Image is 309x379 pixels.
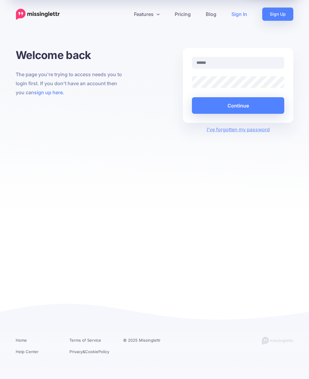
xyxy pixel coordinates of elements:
li: © 2025 Missinglettr [123,337,168,344]
a: Terms of Service [69,338,101,343]
p: The page you're trying to access needs you to login first. If you don't have an account then you ... [16,70,126,97]
a: sign up here [34,89,63,95]
h1: Welcome back [16,48,126,62]
a: Privacy [69,349,83,354]
a: Home [16,338,27,343]
a: Features [126,8,167,21]
a: Help Center [16,349,39,354]
button: Continue [192,97,284,114]
a: I've forgotten my password [207,126,270,132]
li: & Policy [69,348,114,355]
a: Sign In [224,8,255,21]
a: Cookie [85,349,98,354]
a: Blog [198,8,224,21]
a: Pricing [167,8,198,21]
a: Sign Up [262,8,293,21]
